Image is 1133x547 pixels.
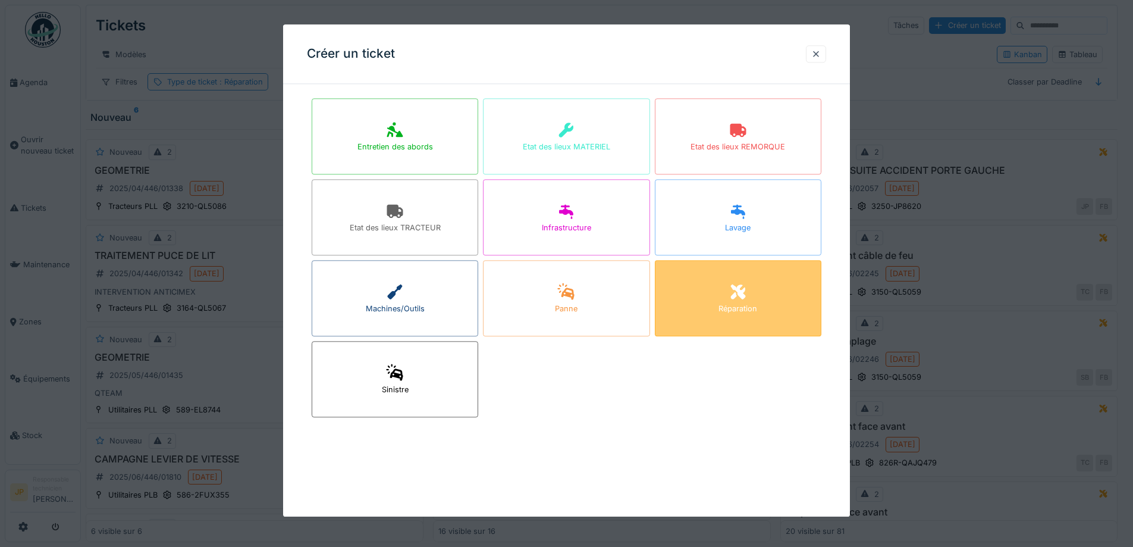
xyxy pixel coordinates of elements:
[523,142,610,153] div: Etat des lieux MATERIEL
[725,223,751,234] div: Lavage
[307,46,395,61] h3: Créer un ticket
[555,304,578,315] div: Panne
[366,304,425,315] div: Machines/Outils
[350,223,441,234] div: Etat des lieux TRACTEUR
[718,304,757,315] div: Réparation
[382,385,409,396] div: Sinistre
[542,223,591,234] div: Infrastructure
[691,142,785,153] div: Etat des lieux REMORQUE
[357,142,433,153] div: Entretien des abords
